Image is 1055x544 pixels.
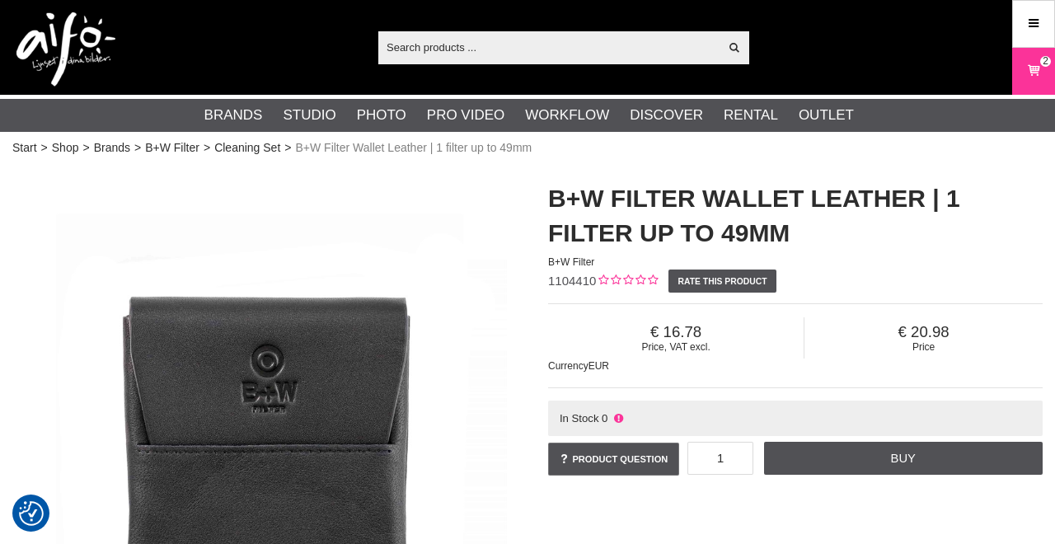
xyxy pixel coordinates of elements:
[612,412,625,424] i: Not in stock
[668,270,776,293] a: Rate this product
[82,139,89,157] span: >
[560,412,599,424] span: In Stock
[283,105,335,126] a: Studio
[284,139,291,157] span: >
[427,105,504,126] a: Pro Video
[94,139,130,157] a: Brands
[295,139,532,157] span: B+W Filter Wallet Leather | 1 filter up to 49mm
[548,181,1043,251] h1: B+W Filter Wallet Leather | 1 filter up to 49mm
[41,139,48,157] span: >
[357,105,406,126] a: Photo
[19,501,44,526] img: Revisit consent button
[52,139,79,157] a: Shop
[804,323,1043,341] span: 20.98
[145,139,199,157] a: B+W Filter
[12,139,37,157] a: Start
[588,360,609,372] span: EUR
[1043,54,1048,68] span: 2
[724,105,778,126] a: Rental
[596,273,658,290] div: Customer rating: 0
[204,139,210,157] span: >
[548,443,679,476] a: Product question
[204,105,263,126] a: Brands
[548,341,804,353] span: Price, VAT excl.
[19,499,44,528] button: Consent Preferences
[525,105,609,126] a: Workflow
[804,341,1043,353] span: Price
[134,139,141,157] span: >
[16,12,115,87] img: logo.png
[548,274,596,288] span: 1104410
[1013,52,1054,91] a: 2
[214,139,280,157] a: Cleaning Set
[799,105,854,126] a: Outlet
[630,105,703,126] a: Discover
[548,360,588,372] span: Currency
[602,412,607,424] span: 0
[764,442,1043,475] a: Buy
[548,256,594,268] span: B+W Filter
[548,323,804,341] span: 16.78
[378,35,719,59] input: Search products ...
